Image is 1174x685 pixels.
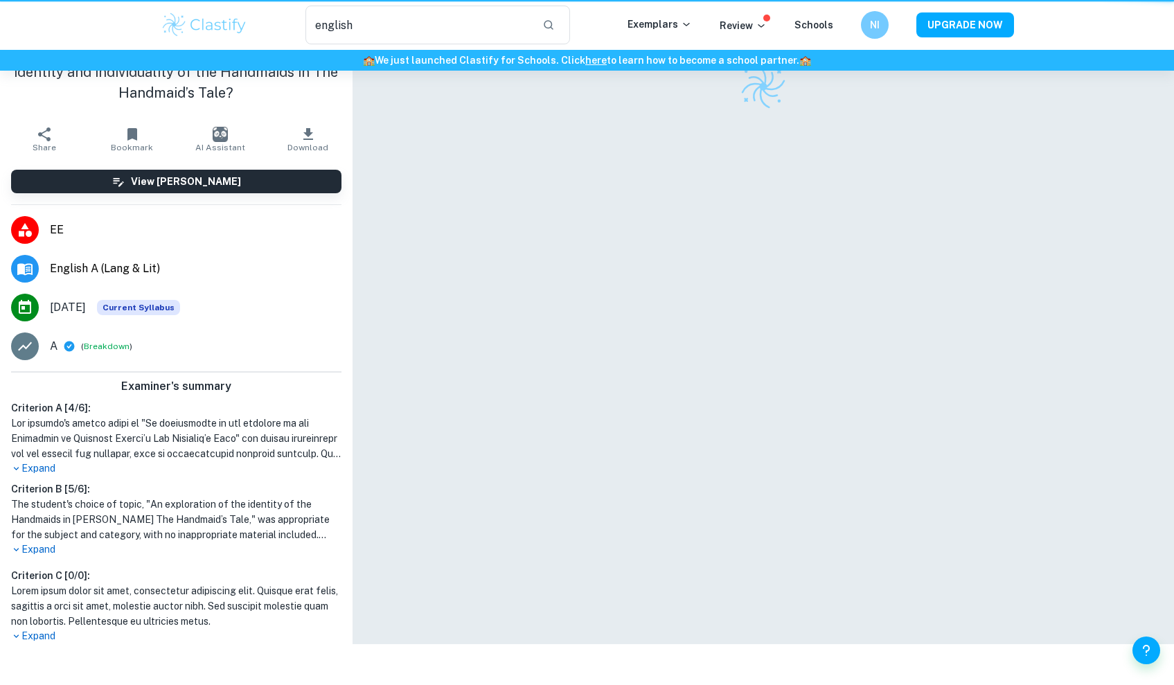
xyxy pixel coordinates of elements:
[111,143,153,152] span: Bookmark
[11,416,341,461] h1: Lor ipsumdo's ametco adipi el "Se doeiusmodte in utl etdolore ma ali Enimadmin ve Quisnost Exerci...
[264,120,352,159] button: Download
[33,143,56,152] span: Share
[88,120,176,159] button: Bookmark
[585,55,607,66] a: here
[97,300,180,315] span: Current Syllabus
[11,461,341,476] p: Expand
[11,542,341,557] p: Expand
[81,339,132,353] span: ( )
[97,300,180,315] div: This exemplar is based on the current syllabus. Feel free to refer to it for inspiration/ideas wh...
[6,378,347,395] h6: Examiner's summary
[84,340,130,353] button: Breakdown
[213,127,228,142] img: AI Assistant
[50,222,341,238] span: EE
[363,55,375,66] span: 🏫
[287,143,328,152] span: Download
[11,481,341,497] h6: Criterion B [ 5 / 6 ]:
[866,17,882,33] h6: NI
[176,120,264,159] button: AI Assistant
[628,17,692,32] p: Exemplars
[799,55,811,66] span: 🏫
[1132,637,1160,664] button: Help and Feedback
[11,497,341,542] h1: The student's choice of topic, "An exploration of the identity of the Handmaids in [PERSON_NAME] ...
[195,143,245,152] span: AI Assistant
[11,41,341,103] h1: How does [PERSON_NAME] strip away the identity and individuality of the Handmaids in The Handmaid...
[305,6,532,44] input: Search for any exemplars...
[11,400,341,416] h6: Criterion A [ 4 / 6 ]:
[50,260,341,277] span: English A (Lang & Lit)
[916,12,1014,37] button: UPGRADE NOW
[11,170,341,193] button: View [PERSON_NAME]
[794,19,833,30] a: Schools
[861,11,889,39] button: NI
[739,62,788,111] img: Clastify logo
[720,18,767,33] p: Review
[50,299,86,316] span: [DATE]
[50,338,57,355] p: A
[131,174,241,189] h6: View [PERSON_NAME]
[3,53,1171,68] h6: We just launched Clastify for Schools. Click to learn how to become a school partner.
[161,11,249,39] img: Clastify logo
